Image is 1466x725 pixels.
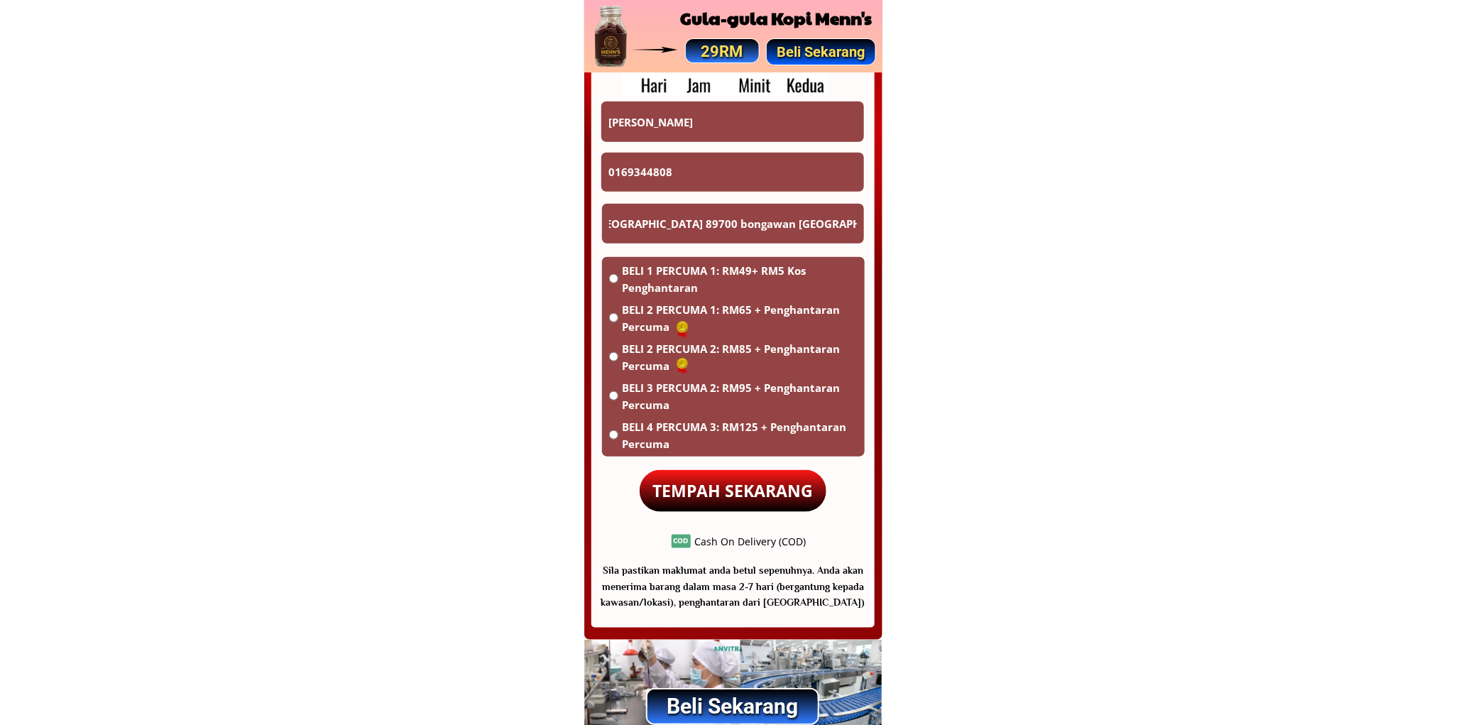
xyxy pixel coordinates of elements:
span: BELI 3 PERCUMA 2: RM95 + Penghantaran Percuma [622,379,858,413]
div: Cash On Delivery (COD) [695,534,806,550]
span: BELI 4 PERCUMA 3: RM125 + Penghantaran Percuma [622,418,858,452]
h3: COD [672,535,691,546]
p: TEMPAH SEKARANG [640,470,827,512]
input: Nama [605,102,860,141]
p: 29RM [686,39,759,64]
span: BELI 2 PERCUMA 2: RM85 + Penghantaran Percuma [622,340,858,374]
input: Telefon [605,153,860,192]
p: Beli Sekarang [647,689,818,724]
p: Beli Sekarang [767,39,875,65]
span: BELI 1 PERCUMA 1: RM49+ RM5 Kos Penghantaran [622,262,858,296]
span: BELI 2 PERCUMA 1: RM65 + Penghantaran Percuma [622,301,858,335]
h3: Sila pastikan maklumat anda betul sepenuhnya. Anda akan menerima barang dalam masa 2-7 hari (berg... [595,562,871,610]
input: Alamat Spesifik [606,204,861,244]
h2: Gula-gula Kopi Menn's [677,4,876,31]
